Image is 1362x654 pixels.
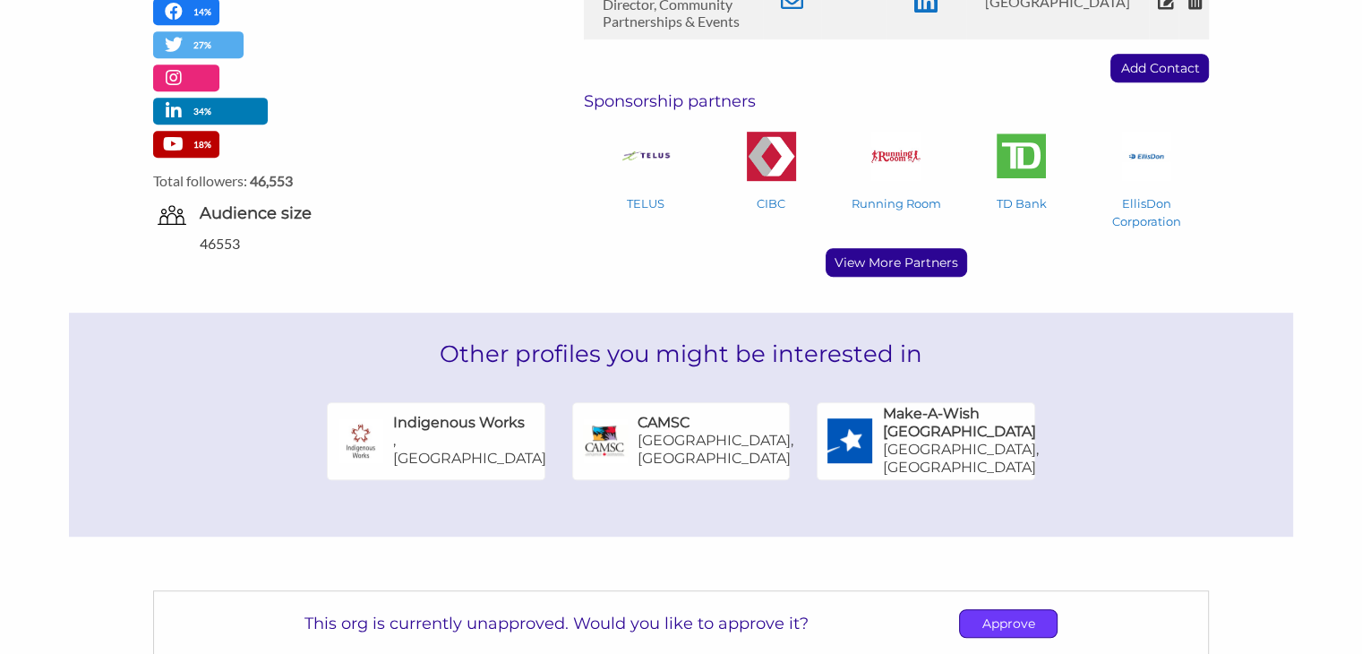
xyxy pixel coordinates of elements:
h6: Sponsorship partners [584,91,1210,111]
img: EllisDon Corporation Logo [1122,132,1171,181]
label: Total followers: [153,172,487,189]
strong: 46,553 [250,172,293,189]
img: TD Bank Logo [997,133,1046,177]
p: 18% [193,136,216,153]
p: 34% [193,103,216,120]
p: TD Bank [965,194,1078,212]
img: org-audience-size-icon-0ecdd2b5.svg [158,205,186,225]
p: CIBC [715,194,827,212]
p: This org is currently unapproved. Would you like to approve it? [304,614,809,633]
img: Indigenous Works Logo [338,418,383,463]
img: CIBC Logo [747,132,796,181]
img: Running Room Logo [871,132,921,181]
img: Make-A-Wish Canada Logo [827,418,872,463]
p: Running Room [840,194,953,212]
h6: Audience size [200,202,501,225]
p: , [GEOGRAPHIC_DATA] [393,432,546,468]
p: Approve [960,610,1057,637]
p: View More Partners [827,249,966,276]
p: [GEOGRAPHIC_DATA], [GEOGRAPHIC_DATA] [883,441,1039,477]
p: TELUS [590,194,703,212]
p: 14% [193,4,216,21]
div: 46553 [200,233,501,254]
h2: Other profiles you might be interested in [69,313,1293,395]
p: 27% [193,37,216,54]
p: [GEOGRAPHIC_DATA], [GEOGRAPHIC_DATA] [638,432,793,468]
p: Add Contact [1111,55,1208,82]
p: EllisDon Corporation [1091,194,1204,230]
h6: Indigenous Works [393,414,525,432]
h6: Make-A-Wish [GEOGRAPHIC_DATA] [883,405,1039,441]
img: TELUS Logo [621,151,671,161]
h6: CAMSC [638,414,690,432]
img: CAMSC Logo [583,418,628,463]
